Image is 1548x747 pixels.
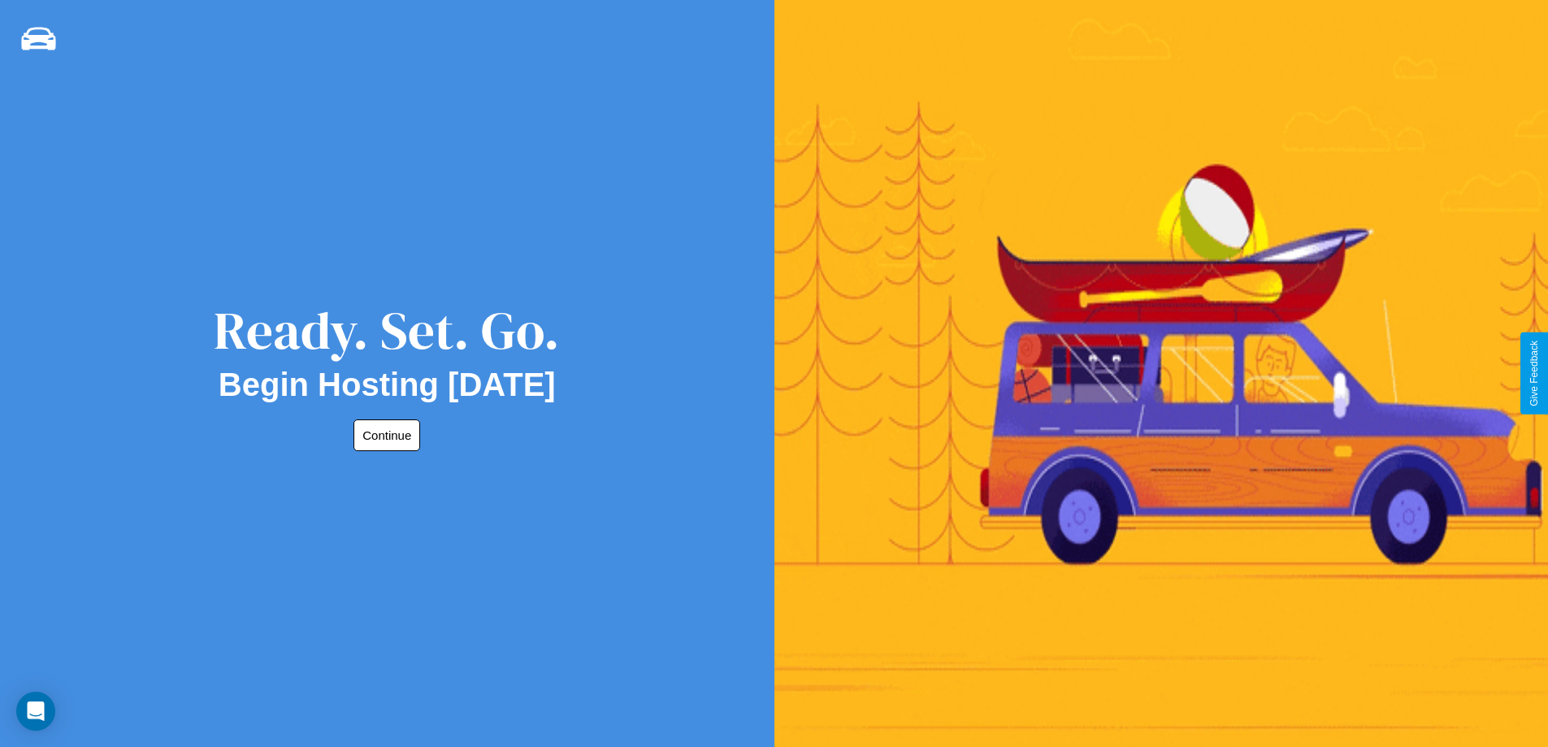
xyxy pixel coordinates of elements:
div: Open Intercom Messenger [16,692,55,731]
button: Continue [353,419,420,451]
div: Ready. Set. Go. [214,294,560,367]
div: Give Feedback [1528,341,1540,406]
h2: Begin Hosting [DATE] [219,367,556,403]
